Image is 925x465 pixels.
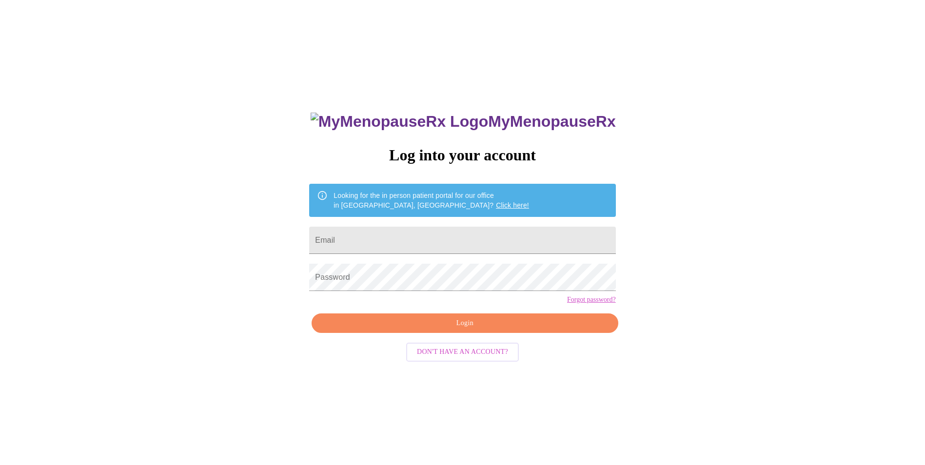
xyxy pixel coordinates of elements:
div: Looking for the in person patient portal for our office in [GEOGRAPHIC_DATA], [GEOGRAPHIC_DATA]? [334,187,529,214]
h3: Log into your account [309,146,615,164]
a: Forgot password? [567,296,616,304]
img: MyMenopauseRx Logo [311,113,488,131]
h3: MyMenopauseRx [311,113,616,131]
a: Don't have an account? [404,347,521,355]
span: Don't have an account? [417,346,508,358]
button: Login [312,313,618,333]
a: Click here! [496,201,529,209]
span: Login [323,317,607,329]
button: Don't have an account? [406,343,519,362]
